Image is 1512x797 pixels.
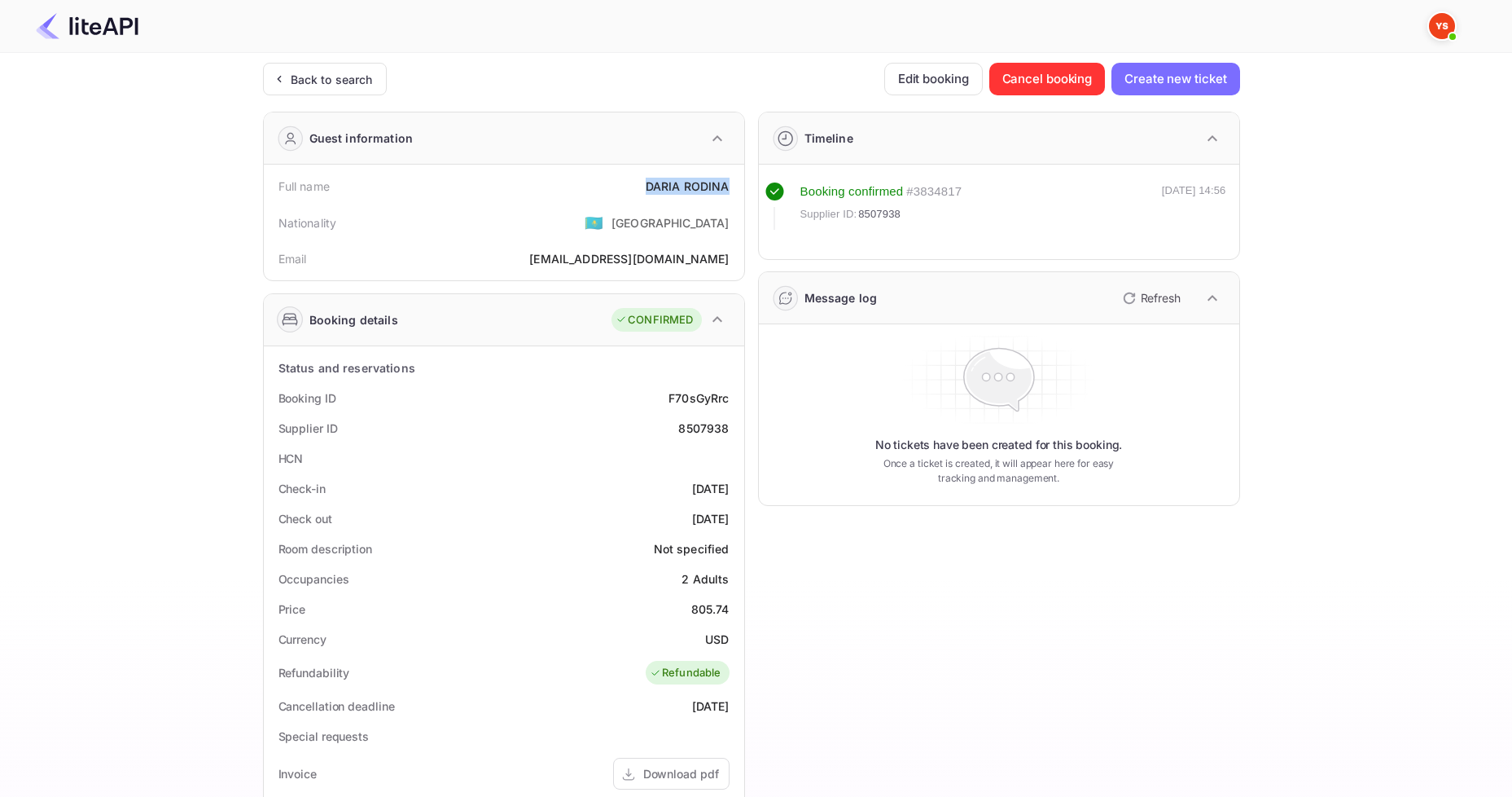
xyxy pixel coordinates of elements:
div: [EMAIL_ADDRESS][DOMAIN_NAME] [529,250,729,267]
div: 8507938 [678,420,729,437]
div: Booking confirmed [800,183,904,201]
div: Full name [278,178,330,195]
div: [DATE] 14:56 [1162,183,1226,230]
div: [DATE] [692,510,730,527]
div: Room description [278,540,372,557]
div: CONFIRMED [616,312,693,328]
div: USD [705,631,729,648]
div: Check out [278,510,332,527]
div: Supplier ID [278,420,338,437]
div: 805.74 [691,601,730,618]
div: Check-in [278,480,326,497]
div: [DATE] [692,698,730,715]
div: Price [278,601,306,618]
div: Back to search [291,71,373,88]
button: Edit booking [884,63,983,95]
div: Not specified [654,540,730,557]
div: 2 Adults [681,570,729,588]
div: Refundability [278,664,350,681]
img: LiteAPI Logo [36,13,138,39]
div: Booking details [309,311,398,328]
div: [DATE] [692,480,730,497]
div: Cancellation deadline [278,698,395,715]
div: Special requests [278,728,369,745]
div: Occupancies [278,570,349,588]
button: Cancel booking [989,63,1106,95]
div: DARIA RODINA [646,178,730,195]
button: Refresh [1113,285,1187,311]
p: No tickets have been created for this booking. [875,437,1123,453]
span: 8507938 [858,206,901,222]
span: Supplier ID: [800,206,857,222]
div: HCN [278,450,304,467]
div: Currency [278,631,327,648]
div: Invoice [278,765,317,782]
p: Once a ticket is created, it will appear here for easy tracking and management. [870,456,1128,486]
div: Refundable [650,665,721,681]
div: F70sGyRrc [668,390,729,407]
div: Booking ID [278,390,336,407]
div: Email [278,250,307,267]
div: # 3834817 [906,183,962,201]
div: Download pdf [643,765,719,782]
div: Status and reservations [278,359,415,376]
img: Yandex Support [1429,13,1455,39]
p: Refresh [1141,289,1181,306]
div: Guest information [309,130,414,147]
div: [GEOGRAPHIC_DATA] [611,214,730,231]
div: Message log [804,289,878,306]
span: United States [585,208,603,237]
button: Create new ticket [1111,63,1239,95]
div: Nationality [278,214,337,231]
div: Timeline [804,130,853,147]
